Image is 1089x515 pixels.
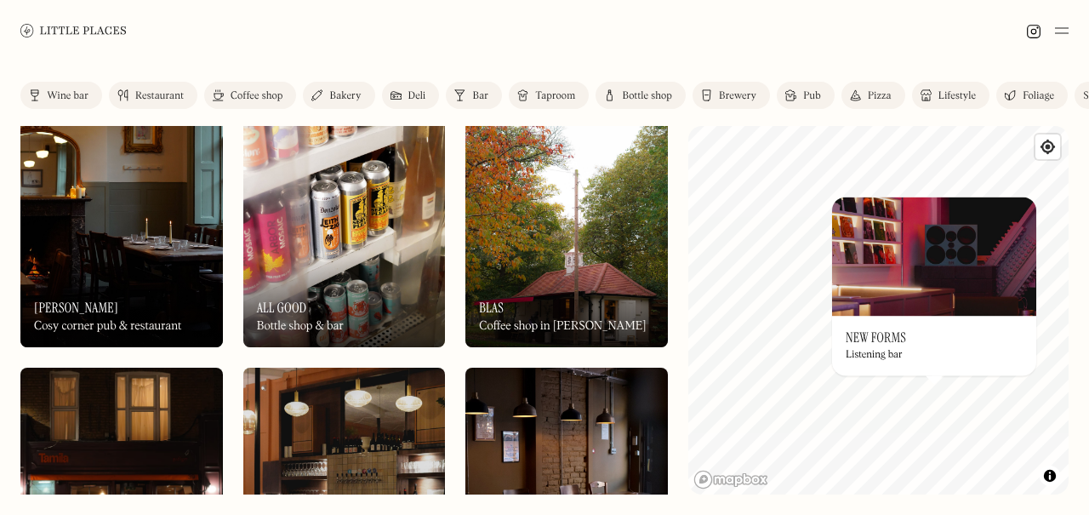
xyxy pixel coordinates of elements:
[719,91,756,101] div: Brewery
[596,82,686,109] a: Bottle shop
[1040,466,1060,486] button: Toggle attribution
[1045,466,1055,485] span: Toggle attribution
[479,319,646,334] div: Coffee shop in [PERSON_NAME]
[938,91,976,101] div: Lifestyle
[382,82,440,109] a: Deli
[243,104,446,346] img: All Good
[257,300,307,316] h3: All Good
[329,91,361,101] div: Bakery
[465,104,668,346] a: BlasBlasBlasCoffee shop in [PERSON_NAME]
[231,91,282,101] div: Coffee shop
[846,350,903,362] div: Listening bar
[303,82,374,109] a: Bakery
[832,197,1036,375] a: New FormsNew FormsNew FormsListening bar
[20,104,223,346] a: William IVWilliam IV[PERSON_NAME]Cosy corner pub & restaurant
[1035,134,1060,159] button: Find my location
[693,470,768,489] a: Mapbox homepage
[841,82,905,109] a: Pizza
[912,82,989,109] a: Lifestyle
[20,104,223,346] img: William IV
[446,82,502,109] a: Bar
[688,126,1069,495] canvas: Map
[465,104,668,346] img: Blas
[622,91,672,101] div: Bottle shop
[868,91,892,101] div: Pizza
[472,91,488,101] div: Bar
[257,319,344,334] div: Bottle shop & bar
[846,329,906,346] h3: New Forms
[34,300,118,316] h3: [PERSON_NAME]
[408,91,426,101] div: Deli
[479,300,504,316] h3: Blas
[20,82,102,109] a: Wine bar
[109,82,197,109] a: Restaurant
[693,82,770,109] a: Brewery
[135,91,184,101] div: Restaurant
[34,319,181,334] div: Cosy corner pub & restaurant
[509,82,589,109] a: Taproom
[535,91,575,101] div: Taproom
[1023,91,1054,101] div: Foliage
[243,104,446,346] a: All GoodAll GoodAll GoodBottle shop & bar
[996,82,1068,109] a: Foliage
[777,82,835,109] a: Pub
[803,91,821,101] div: Pub
[204,82,296,109] a: Coffee shop
[832,197,1036,316] img: New Forms
[47,91,88,101] div: Wine bar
